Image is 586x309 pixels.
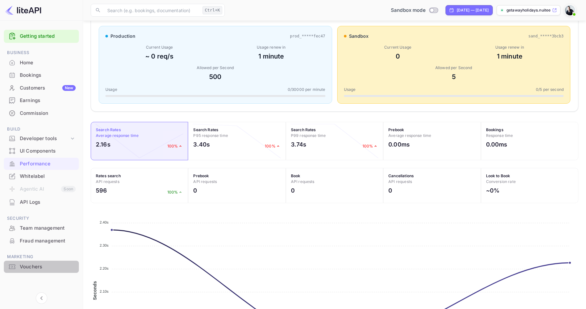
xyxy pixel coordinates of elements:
h2: 0.00ms [388,140,410,149]
div: Usage renew in [217,44,325,50]
p: 100% [265,143,281,149]
span: Build [4,126,79,133]
tspan: 2.30s [100,243,109,247]
p: 100% [167,189,183,195]
div: Click to change the date range period [445,5,493,15]
div: Performance [20,160,76,168]
div: Earnings [4,94,79,107]
img: LiteAPI logo [5,5,41,15]
div: API Logs [20,199,76,206]
h2: 0 [193,186,197,195]
span: production [110,33,136,39]
span: API requests [193,179,217,184]
p: 100% [362,143,378,149]
h2: ~0% [486,186,499,195]
div: Team management [20,225,76,232]
div: New [62,85,76,91]
h2: 2.16s [96,140,110,149]
span: Usage [105,87,117,92]
span: Usage [344,87,356,92]
div: 1 minute [217,51,325,61]
div: UI Components [20,147,76,155]
div: Customers [20,84,76,92]
span: 0 / 30000 per minute [288,87,325,92]
strong: Look to Book [486,173,510,178]
a: Home [4,57,79,68]
span: sandbox [349,33,369,39]
div: Allowed per Second [344,65,564,71]
strong: Rates search [96,173,121,178]
div: Whitelabel [20,173,76,180]
span: Marketing [4,253,79,260]
strong: Book [291,173,301,178]
a: Bookings [4,69,79,81]
div: Earnings [20,97,76,104]
span: P99 response time [291,133,326,138]
span: Business [4,49,79,56]
h2: 596 [96,186,107,195]
a: CustomersNew [4,82,79,94]
a: Vouchers [4,261,79,273]
div: Whitelabel [4,170,79,183]
h2: 3.40s [193,140,210,149]
tspan: 2.10s [100,289,109,293]
span: Response time [486,133,513,138]
div: Vouchers [20,263,76,271]
strong: Search Rates [291,127,316,132]
text: Seconds [92,281,97,300]
a: Commission [4,107,79,119]
div: 500 [105,72,325,82]
div: [DATE] — [DATE] [457,7,489,13]
div: Performance [4,158,79,170]
div: Commission [4,107,79,120]
div: Home [20,59,76,67]
div: Developer tools [20,135,69,142]
span: Conversion rate [486,179,516,184]
div: Fraud management [4,235,79,247]
span: P95 response time [193,133,228,138]
div: 1 minute [456,51,564,61]
div: 0 [344,51,452,61]
p: 100% [167,143,183,149]
h2: 0.00ms [486,140,507,149]
p: getawayholidays.nuitee... [506,7,551,13]
strong: Prebook [193,173,209,178]
div: Current Usage [105,44,213,50]
a: Team management [4,222,79,234]
span: Security [4,215,79,222]
strong: Prebook [388,127,404,132]
h2: 0 [291,186,295,195]
tspan: 2.20s [100,266,109,270]
strong: Cancellations [388,173,414,178]
span: Average response time [388,133,431,138]
div: Commission [20,110,76,117]
div: ~ 0 req/s [105,51,213,61]
a: UI Components [4,145,79,157]
span: Sandbox mode [391,7,426,14]
span: API requests [291,179,315,184]
div: Fraud management [20,237,76,245]
span: API requests [96,179,119,184]
tspan: 2.40s [100,220,109,224]
h2: 0 [388,186,392,195]
div: Bookings [20,72,76,79]
span: 0 / 5 per second [536,87,564,92]
span: API requests [388,179,412,184]
div: Switch to Production mode [388,7,440,14]
div: Home [4,57,79,69]
div: Current Usage [344,44,452,50]
a: Fraud management [4,235,79,247]
div: 5 [344,72,564,82]
a: API Logs [4,196,79,208]
button: Collapse navigation [36,292,47,304]
div: Developer tools [4,133,79,144]
strong: Bookings [486,127,504,132]
a: Earnings [4,94,79,106]
a: Performance [4,158,79,170]
input: Search (e.g. bookings, documentation) [103,4,200,17]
